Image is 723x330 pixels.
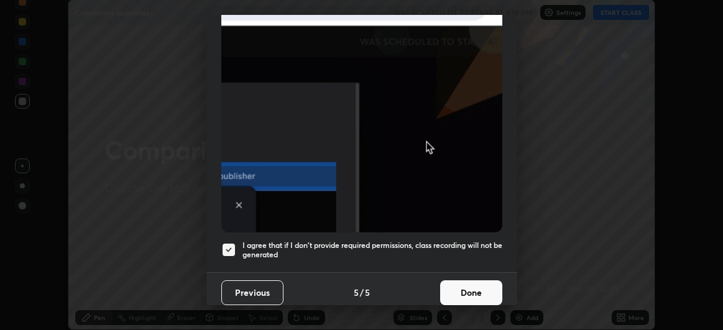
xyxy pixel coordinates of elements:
[365,286,370,299] h4: 5
[354,286,359,299] h4: 5
[440,280,502,305] button: Done
[360,286,364,299] h4: /
[242,241,502,260] h5: I agree that if I don't provide required permissions, class recording will not be generated
[221,280,283,305] button: Previous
